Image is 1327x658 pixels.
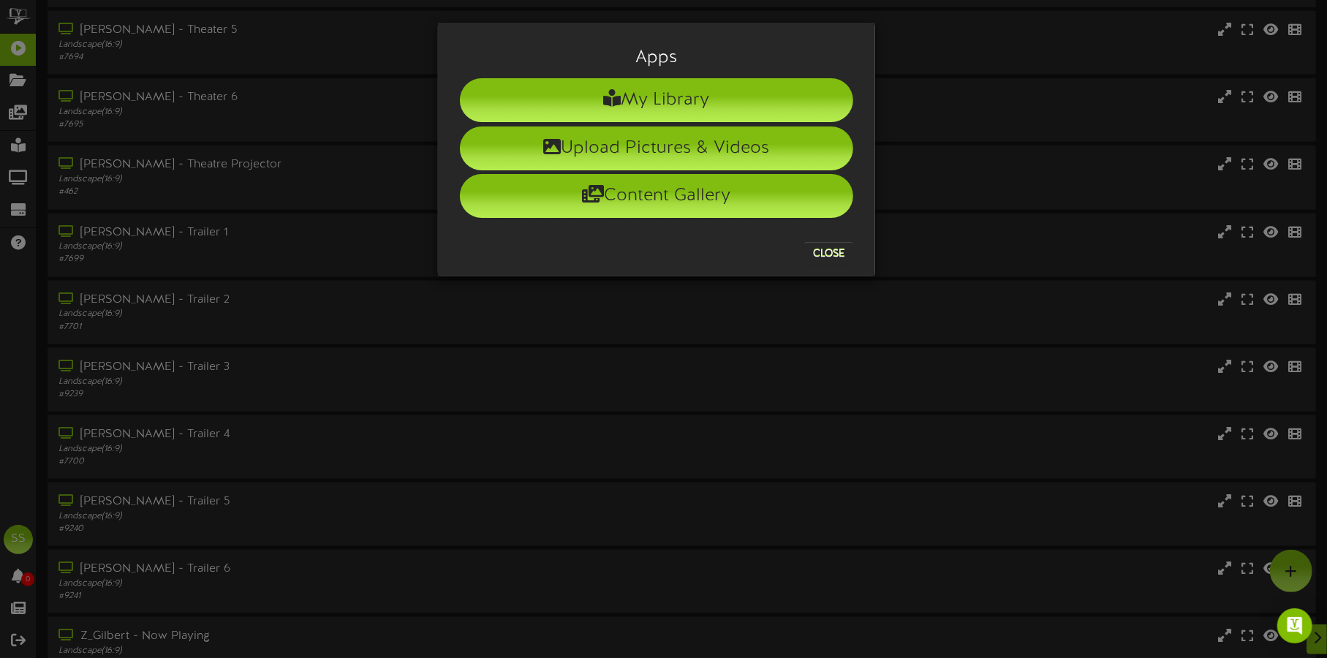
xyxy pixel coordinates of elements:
[460,174,853,218] li: Content Gallery
[1277,608,1312,643] div: Open Intercom Messenger
[460,78,853,122] li: My Library
[460,126,853,170] li: Upload Pictures & Videos
[804,242,853,265] button: Close
[460,48,853,67] h3: Apps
